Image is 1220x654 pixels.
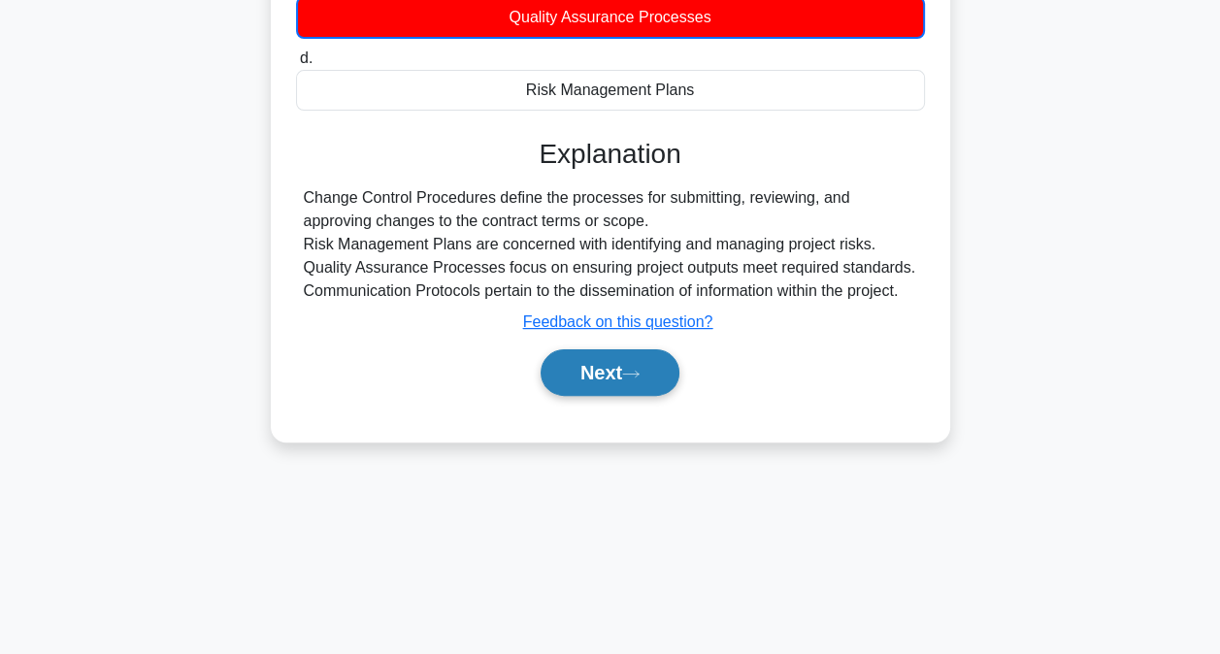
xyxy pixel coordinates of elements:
[523,313,713,330] a: Feedback on this question?
[308,138,913,171] h3: Explanation
[541,349,679,396] button: Next
[300,49,313,66] span: d.
[296,70,925,111] div: Risk Management Plans
[304,186,917,303] div: Change Control Procedures define the processes for submitting, reviewing, and approving changes t...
